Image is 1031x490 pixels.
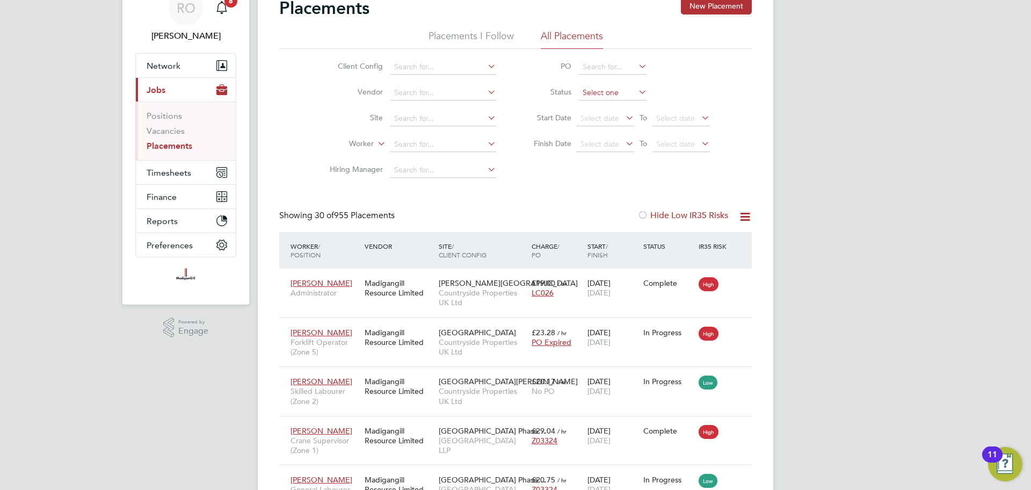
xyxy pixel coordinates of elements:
[532,242,560,259] span: / PO
[291,386,359,406] span: Skilled Labourer (Zone 2)
[312,139,374,149] label: Worker
[439,288,526,307] span: Countryside Properties UK Ltd
[439,475,546,485] span: [GEOGRAPHIC_DATA] Phase…
[696,236,733,256] div: IR35 Risk
[390,163,496,178] input: Search for...
[178,318,208,327] span: Powered by
[532,436,557,445] span: Z03324
[147,85,165,95] span: Jobs
[147,126,185,136] a: Vacancies
[288,420,752,429] a: [PERSON_NAME]Crane Supervisor (Zone 1)Madigangill Resource Limited[GEOGRAPHIC_DATA] Phase…[GEOGRA...
[362,371,436,401] div: Madigangill Resource Limited
[439,436,526,455] span: [GEOGRAPHIC_DATA] LLP
[136,54,236,77] button: Network
[136,161,236,184] button: Timesheets
[439,377,578,386] span: [GEOGRAPHIC_DATA][PERSON_NAME]
[699,425,718,439] span: High
[587,386,611,396] span: [DATE]
[136,78,236,102] button: Jobs
[529,236,585,264] div: Charge
[321,87,383,97] label: Vendor
[390,111,496,126] input: Search for...
[288,371,752,380] a: [PERSON_NAME]Skilled Labourer (Zone 2)Madigangill Resource Limited[GEOGRAPHIC_DATA][PERSON_NAME]C...
[557,427,567,435] span: / hr
[136,209,236,233] button: Reports
[532,475,555,485] span: £20.75
[439,386,526,406] span: Countryside Properties UK Ltd
[321,113,383,122] label: Site
[315,210,334,221] span: 30 of
[579,60,647,75] input: Search for...
[988,447,1022,481] button: Open Resource Center, 11 new notifications
[291,242,321,259] span: / Position
[699,474,717,488] span: Low
[279,210,397,221] div: Showing
[291,475,352,485] span: [PERSON_NAME]
[643,426,694,436] div: Complete
[587,337,611,347] span: [DATE]
[557,378,567,386] span: / hr
[532,278,555,288] span: £19.00
[288,272,752,282] a: [PERSON_NAME]AdministratorMadigangill Resource Limited[PERSON_NAME][GEOGRAPHIC_DATA]Countryside P...
[136,102,236,160] div: Jobs
[147,61,180,71] span: Network
[362,322,436,352] div: Madigangill Resource Limited
[585,236,641,264] div: Start
[436,236,529,264] div: Site
[587,436,611,445] span: [DATE]
[291,426,352,436] span: [PERSON_NAME]
[557,329,567,337] span: / hr
[291,337,359,357] span: Forklift Operator (Zone 5)
[643,377,694,386] div: In Progress
[656,113,695,123] span: Select date
[439,328,516,337] span: [GEOGRAPHIC_DATA]
[147,192,177,202] span: Finance
[135,268,236,285] a: Go to home page
[532,337,571,347] span: PO Expired
[291,288,359,298] span: Administrator
[587,242,608,259] span: / Finish
[136,233,236,257] button: Preferences
[557,476,567,484] span: / hr
[321,164,383,174] label: Hiring Manager
[390,85,496,100] input: Search for...
[177,1,195,15] span: RO
[637,210,728,221] label: Hide Low IR35 Risks
[439,337,526,357] span: Countryside Properties UK Ltd
[580,139,619,149] span: Select date
[291,328,352,337] span: [PERSON_NAME]
[532,386,555,396] span: No PO
[362,421,436,451] div: Madigangill Resource Limited
[147,216,178,226] span: Reports
[147,168,191,178] span: Timesheets
[439,278,578,288] span: [PERSON_NAME][GEOGRAPHIC_DATA]
[147,240,193,250] span: Preferences
[362,236,436,256] div: Vendor
[147,141,192,151] a: Placements
[288,322,752,331] a: [PERSON_NAME]Forklift Operator (Zone 5)Madigangill Resource Limited[GEOGRAPHIC_DATA]Countryside P...
[643,475,694,485] div: In Progress
[636,111,650,125] span: To
[523,61,571,71] label: PO
[523,87,571,97] label: Status
[532,377,555,386] span: £20.17
[699,376,717,390] span: Low
[136,185,236,208] button: Finance
[557,279,567,287] span: / hr
[579,85,647,100] input: Select one
[532,288,554,298] span: LC026
[532,426,555,436] span: £29.04
[636,136,650,150] span: To
[988,455,997,469] div: 11
[643,328,694,337] div: In Progress
[585,322,641,352] div: [DATE]
[147,111,182,121] a: Positions
[429,30,514,49] li: Placements I Follow
[390,137,496,152] input: Search for...
[321,61,383,71] label: Client Config
[585,273,641,303] div: [DATE]
[580,113,619,123] span: Select date
[390,60,496,75] input: Search for...
[439,426,546,436] span: [GEOGRAPHIC_DATA] Phase…
[643,278,694,288] div: Complete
